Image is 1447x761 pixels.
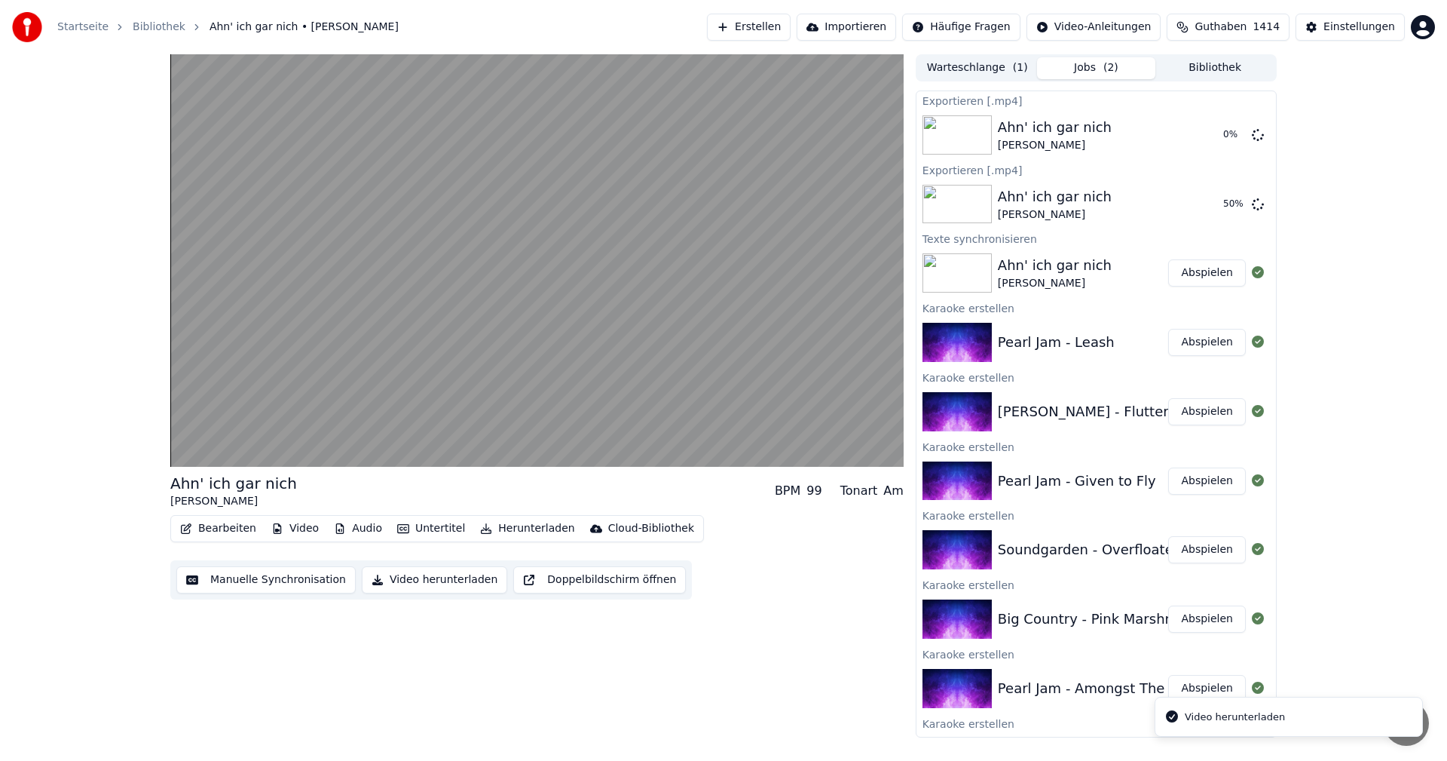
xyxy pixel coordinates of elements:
[916,229,1276,247] div: Texte synchronisieren
[998,186,1112,207] div: Ahn' ich gar nich
[513,566,686,594] button: Doppelbildschirm öffnen
[1223,129,1246,141] div: 0 %
[1167,14,1289,41] button: Guthaben1414
[1323,20,1395,35] div: Einstellungen
[265,518,325,539] button: Video
[998,678,1213,699] div: Pearl Jam - Amongst The Waves
[916,506,1276,524] div: Karaoke erstellen
[998,471,1156,492] div: Pearl Jam - Given to Fly
[1168,675,1246,702] button: Abspielen
[916,437,1276,456] div: Karaoke erstellen
[1185,710,1285,725] div: Video herunterladen
[1103,60,1118,75] span: ( 2 )
[1013,60,1028,75] span: ( 1 )
[998,401,1197,422] div: [PERSON_NAME] - Flutter Girl
[12,12,42,42] img: youka
[1168,536,1246,563] button: Abspielen
[998,138,1112,153] div: [PERSON_NAME]
[1223,198,1246,210] div: 50 %
[1168,468,1246,495] button: Abspielen
[176,566,356,594] button: Manuelle Synchronisation
[916,645,1276,663] div: Karaoke erstellen
[608,521,694,536] div: Cloud-Bibliothek
[1168,398,1246,425] button: Abspielen
[806,482,821,500] div: 99
[1037,57,1156,79] button: Jobs
[998,207,1112,222] div: [PERSON_NAME]
[916,299,1276,317] div: Karaoke erstellen
[57,20,109,35] a: Startseite
[170,494,297,509] div: [PERSON_NAME]
[916,161,1276,179] div: Exportieren [.mp4]
[1296,14,1405,41] button: Einstellungen
[883,482,904,500] div: Am
[707,14,791,41] button: Erstellen
[328,518,388,539] button: Audio
[916,368,1276,386] div: Karaoke erstellen
[174,518,262,539] button: Bearbeiten
[474,518,580,539] button: Herunterladen
[1168,259,1246,287] button: Abspielen
[840,482,878,500] div: Tonart
[1155,57,1274,79] button: Bibliothek
[998,332,1115,353] div: Pearl Jam - Leash
[998,117,1112,138] div: Ahn' ich gar nich
[1026,14,1161,41] button: Video-Anleitungen
[797,14,896,41] button: Importieren
[1168,329,1246,356] button: Abspielen
[998,609,1255,630] div: Big Country - Pink Marshmallow Moon
[916,575,1276,594] div: Karaoke erstellen
[391,518,471,539] button: Untertitel
[362,566,507,594] button: Video herunterladen
[916,714,1276,732] div: Karaoke erstellen
[918,57,1037,79] button: Warteschlange
[916,91,1276,109] div: Exportieren [.mp4]
[1168,606,1246,633] button: Abspielen
[57,20,399,35] nav: breadcrumb
[210,20,399,35] span: Ahn' ich gar nich • [PERSON_NAME]
[998,255,1112,276] div: Ahn' ich gar nich
[998,276,1112,291] div: [PERSON_NAME]
[1253,20,1280,35] span: 1414
[170,473,297,494] div: Ahn' ich gar nich
[133,20,185,35] a: Bibliothek
[998,539,1179,560] div: Soundgarden - Overfloater
[1195,20,1247,35] span: Guthaben
[902,14,1020,41] button: Häufige Fragen
[775,482,800,500] div: BPM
